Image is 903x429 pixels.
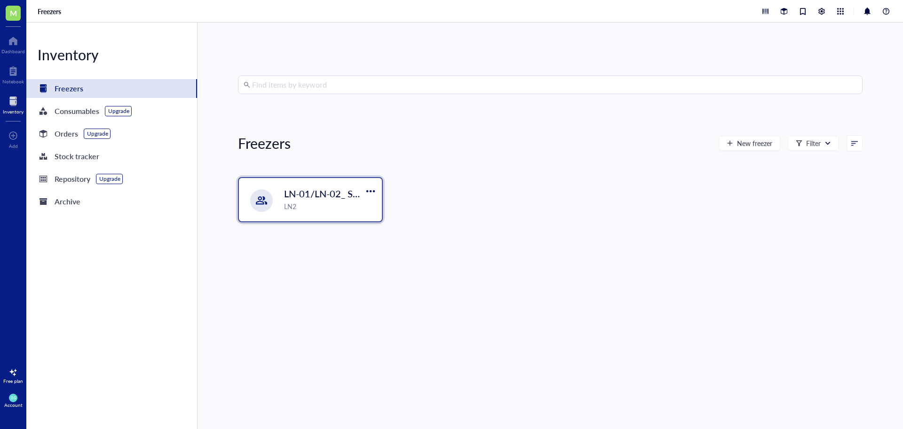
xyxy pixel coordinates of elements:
div: Upgrade [99,175,120,183]
div: Repository [55,172,90,186]
div: Upgrade [87,130,108,138]
span: LN-01/LN-02_ SMALL/BIG STORAGE ROOM [284,187,476,200]
div: Filter [806,138,821,148]
div: Add [9,143,18,149]
a: ConsumablesUpgrade [26,102,197,121]
a: Freezers [26,79,197,98]
span: M [10,7,17,19]
div: Account [4,402,23,408]
div: Free plan [3,378,23,384]
a: Dashboard [1,33,25,54]
div: Upgrade [108,107,129,115]
div: Orders [55,127,78,140]
span: New freezer [737,139,772,147]
a: Stock tracker [26,147,197,166]
div: Inventory [26,45,197,64]
div: LN2 [284,201,376,211]
div: Freezers [55,82,83,95]
div: Consumables [55,105,99,118]
div: Stock tracker [55,150,99,163]
div: Inventory [3,109,24,114]
button: New freezer [719,136,780,151]
a: OrdersUpgrade [26,124,197,143]
div: Notebook [2,79,24,84]
a: Inventory [3,94,24,114]
a: RepositoryUpgrade [26,170,197,188]
div: Freezers [238,134,291,153]
span: DG [11,396,16,400]
a: Freezers [38,7,63,16]
div: Archive [55,195,80,208]
div: Dashboard [1,49,25,54]
a: Archive [26,192,197,211]
a: Notebook [2,64,24,84]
